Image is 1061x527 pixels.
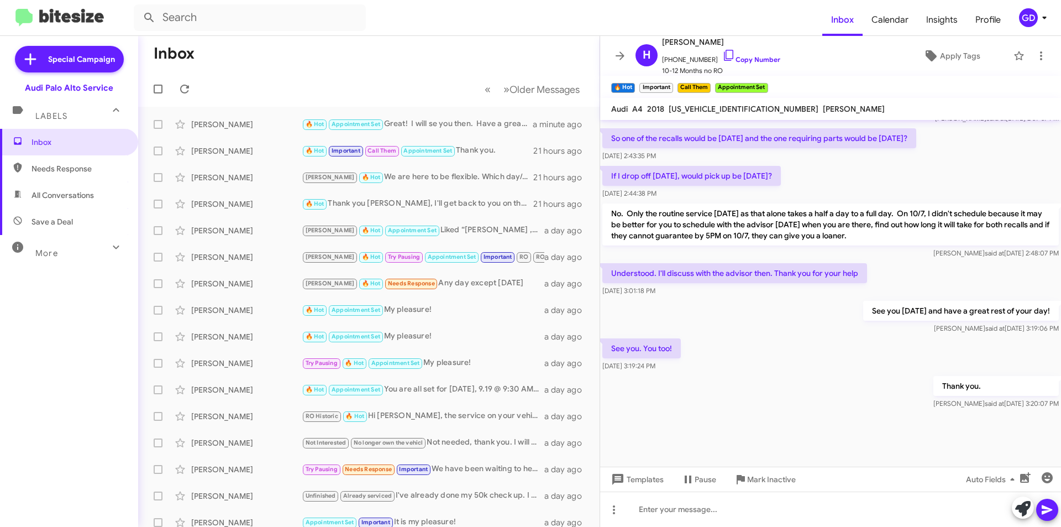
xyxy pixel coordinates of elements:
span: 🔥 Hot [306,333,324,340]
span: [PERSON_NAME] [DATE] 2:48:07 PM [933,249,1059,257]
div: a minute ago [533,119,591,130]
span: Not Interested [306,439,346,446]
span: H [643,46,651,64]
span: Appointment Set [332,386,380,393]
span: RO Historic [306,413,338,420]
p: So one of the recalls would be [DATE] and the one requiring parts would be [DATE]? [602,128,916,148]
small: Important [639,83,673,93]
span: [DATE] 3:01:18 PM [602,286,655,295]
div: We are here to be flexible. Which day/date and time works best for you? [302,171,533,184]
span: Older Messages [510,84,580,96]
span: Mark Inactive [747,469,796,489]
span: Important [332,147,360,154]
a: Inbox [822,4,863,36]
span: RO [519,253,528,260]
button: Pause [673,469,725,489]
div: 21 hours ago [533,172,591,183]
span: 2018 [647,104,664,114]
span: More [35,248,58,258]
p: If I drop off [DATE], would pick up be [DATE]? [602,166,781,186]
span: Save a Deal [31,216,73,227]
div: a day ago [544,464,591,475]
div: Thank you. [302,144,533,157]
span: 🔥 Hot [362,280,381,287]
div: Audi Palo Alto Service [25,82,113,93]
span: 🔥 Hot [362,253,381,260]
div: a day ago [544,252,591,263]
span: Templates [609,469,664,489]
div: You are all set for [DATE], 9.19 @ 9:30 AM. We will see you then and hope you have a wonderful day! [302,383,544,396]
span: [PERSON_NAME] [DATE] 3:20:07 PM [933,399,1059,408]
button: Apply Tags [895,46,1008,66]
a: Profile [967,4,1010,36]
span: Appointment Set [332,333,380,340]
span: Try Pausing [306,466,338,473]
button: Auto Fields [957,469,1028,489]
div: 21 hours ago [533,145,591,156]
nav: Page navigation example [479,78,586,101]
span: [DATE] 2:43:35 PM [602,152,656,160]
span: 🔥 Hot [345,359,364,367]
div: [PERSON_NAME] [191,199,302,210]
span: [US_VEHICLE_IDENTIFICATION_NUMBER] [669,104,818,114]
span: No longer own the vehicl [354,439,423,446]
span: Important [361,519,390,526]
div: 21 hours ago [533,199,591,210]
span: Important [399,466,428,473]
div: My pleasure! [302,357,544,369]
div: We have been waiting to hear from you about the part. We keep being told it isn't in to do the se... [302,463,544,476]
span: Appointment Set [428,253,476,260]
span: Needs Response [345,466,392,473]
div: Great! I will se you then. Have a great day! [302,118,533,131]
div: My pleasure! [302,304,544,316]
p: See you. You too! [602,338,681,358]
div: Be there in a few minutes [302,251,544,263]
span: Calendar [863,4,917,36]
span: Appointment Set [403,147,452,154]
input: Search [134,4,366,31]
div: a day ago [544,331,591,342]
small: 🔥 Hot [611,83,635,93]
div: a day ago [544,358,591,369]
span: Try Pausing [306,359,338,367]
div: [PERSON_NAME] [191,305,302,316]
span: Appointment Set [332,121,380,128]
span: RO Responded [536,253,579,260]
span: 🔥 Hot [306,306,324,314]
span: Unfinished [306,492,336,499]
div: [PERSON_NAME] [191,358,302,369]
span: Labels [35,111,67,121]
div: [PERSON_NAME] [191,464,302,475]
span: said at [985,324,1005,332]
div: Not needed, thank you. I will be selling this car. [302,436,544,449]
div: [PERSON_NAME] [191,252,302,263]
span: said at [985,249,1004,257]
button: Next [497,78,586,101]
div: a day ago [544,491,591,502]
span: Try Pausing [388,253,420,260]
span: 🔥 Hot [362,227,381,234]
p: Thank you. [933,376,1059,396]
span: [PERSON_NAME] [306,174,355,181]
span: Appointment Set [332,306,380,314]
span: A4 [632,104,643,114]
span: Appointment Set [371,359,420,367]
span: [PERSON_NAME] [306,227,355,234]
div: a day ago [544,411,591,422]
div: [PERSON_NAME] [191,437,302,448]
span: [PERSON_NAME] [306,280,355,287]
span: 🔥 Hot [306,147,324,154]
span: [DATE] 3:19:24 PM [602,362,655,370]
span: Apply Tags [940,46,980,66]
span: Special Campaign [48,54,115,65]
span: All Conversations [31,190,94,201]
h1: Inbox [154,45,195,62]
div: Thank you [PERSON_NAME], I'll get back to you on this. [302,197,533,210]
span: Important [484,253,512,260]
div: [PERSON_NAME] [191,331,302,342]
span: Insights [917,4,967,36]
p: No. Only the routine service [DATE] as that alone takes a half a day to a full day. On 10/7, I di... [602,204,1059,246]
span: [DATE] 2:44:38 PM [602,189,656,197]
span: said at [985,399,1004,408]
div: a day ago [544,278,591,289]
